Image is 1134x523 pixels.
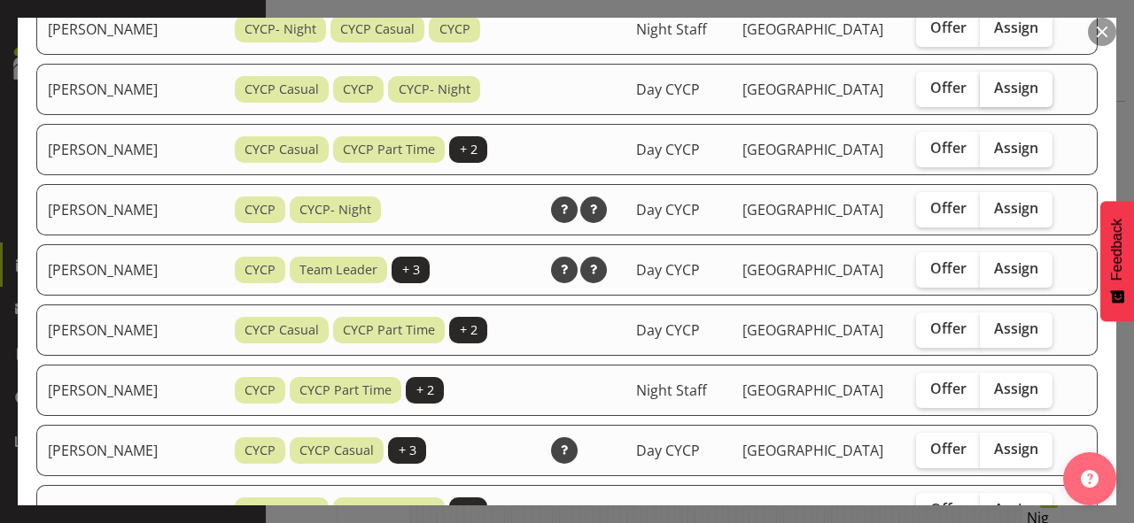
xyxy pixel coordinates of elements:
[36,304,224,356] td: [PERSON_NAME]
[399,80,470,99] span: CYCP- Night
[245,80,319,99] span: CYCP Casual
[36,244,224,296] td: [PERSON_NAME]
[245,140,319,159] span: CYCP Casual
[742,441,883,460] span: [GEOGRAPHIC_DATA]
[36,4,224,55] td: [PERSON_NAME]
[994,440,1038,458] span: Assign
[36,365,224,416] td: [PERSON_NAME]
[1081,470,1099,488] img: help-xxl-2.png
[245,200,276,219] span: CYCP
[742,501,883,520] span: [GEOGRAPHIC_DATA]
[245,260,276,280] span: CYCP
[636,200,700,219] span: Day CYCP
[994,259,1038,277] span: Assign
[460,320,478,340] span: + 2
[994,139,1038,157] span: Assign
[742,320,883,340] span: [GEOGRAPHIC_DATA]
[340,19,415,39] span: CYCP Casual
[742,381,883,400] span: [GEOGRAPHIC_DATA]
[636,140,700,159] span: Day CYCP
[245,501,319,520] span: CYCP Casual
[299,200,371,219] span: CYCP- Night
[930,79,967,96] span: Offer
[636,381,707,400] span: Night Staff
[930,440,967,458] span: Offer
[1100,201,1134,321] button: Feedback - Show survey
[930,319,967,337] span: Offer
[245,381,276,400] span: CYCP
[343,80,374,99] span: CYCP
[36,64,224,115] td: [PERSON_NAME]
[299,381,392,400] span: CYCP Part Time
[416,381,434,400] span: + 2
[636,19,707,39] span: Night Staff
[930,199,967,217] span: Offer
[299,441,374,460] span: CYCP Casual
[636,320,700,340] span: Day CYCP
[399,441,416,460] span: + 3
[930,19,967,36] span: Offer
[636,260,700,280] span: Day CYCP
[930,380,967,397] span: Offer
[36,425,224,476] td: [PERSON_NAME]
[343,501,435,520] span: CYCP Part Time
[299,260,377,280] span: Team Leader
[636,501,700,520] span: Day CYCP
[460,140,478,159] span: + 2
[994,19,1038,36] span: Assign
[36,124,224,175] td: [PERSON_NAME]
[994,319,1038,337] span: Assign
[439,19,470,39] span: CYCP
[36,184,224,235] td: [PERSON_NAME]
[742,19,883,39] span: [GEOGRAPHIC_DATA]
[245,320,319,340] span: CYCP Casual
[742,140,883,159] span: [GEOGRAPHIC_DATA]
[994,500,1038,518] span: Assign
[930,500,967,518] span: Offer
[742,200,883,219] span: [GEOGRAPHIC_DATA]
[245,19,316,39] span: CYCP- Night
[402,260,420,280] span: + 3
[343,320,435,340] span: CYCP Part Time
[636,80,700,99] span: Day CYCP
[245,441,276,460] span: CYCP
[742,260,883,280] span: [GEOGRAPHIC_DATA]
[636,441,700,460] span: Day CYCP
[343,140,435,159] span: CYCP Part Time
[460,501,478,520] span: + 3
[742,80,883,99] span: [GEOGRAPHIC_DATA]
[1109,219,1125,281] span: Feedback
[930,259,967,277] span: Offer
[930,139,967,157] span: Offer
[994,199,1038,217] span: Assign
[994,380,1038,397] span: Assign
[994,79,1038,96] span: Assign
